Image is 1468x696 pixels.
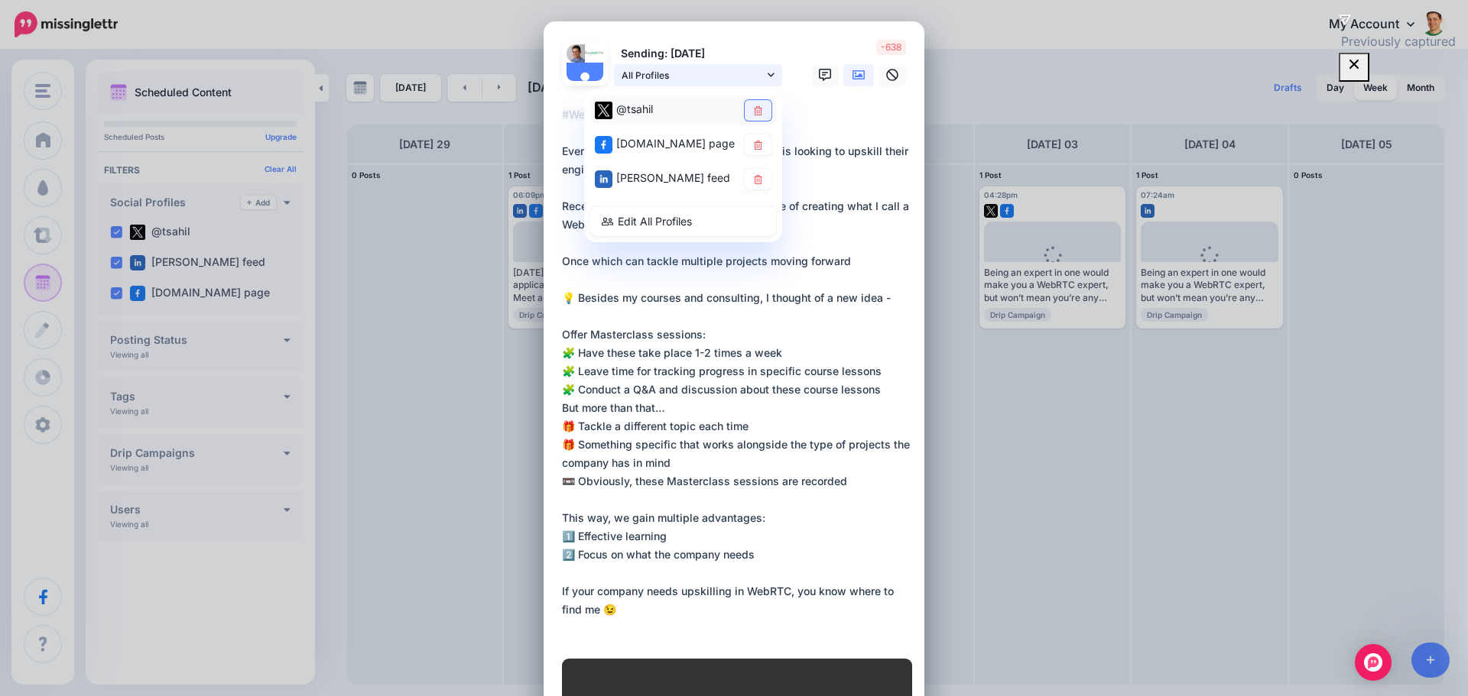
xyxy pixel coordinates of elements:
span: All Profiles [622,67,764,83]
p: Sending: [DATE] [614,45,782,63]
img: twitter-square.png [595,101,612,118]
a: Edit All Profiles [590,206,776,236]
span: @tsahil [616,102,653,115]
span: [DOMAIN_NAME] page [616,137,735,150]
div: Open Intercom Messenger [1355,644,1392,681]
img: user_default_image.png [567,63,603,99]
span: [PERSON_NAME] feed [616,171,730,184]
img: linkedin-square.png [595,170,612,187]
img: facebook-square.png [595,135,612,153]
a: All Profiles [614,64,782,86]
div: training for groups Every once in awhile, I get a company who is looking to upskill their enginee... [562,105,914,619]
img: 14446026_998167033644330_331161593929244144_n-bsa28576.png [585,44,603,63]
img: portrait-512x512-19370.jpg [567,44,585,63]
span: -638 [876,40,906,55]
mark: #WebRTC [562,108,613,121]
